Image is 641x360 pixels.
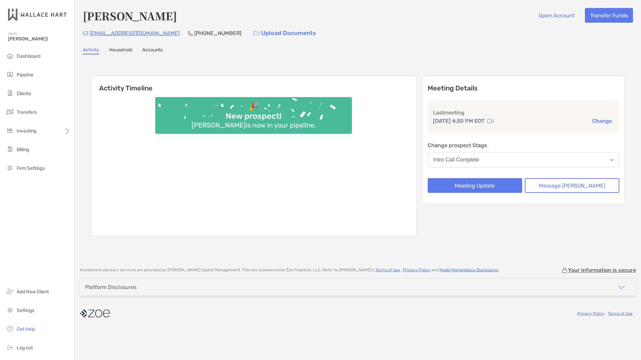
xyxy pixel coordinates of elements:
[194,29,241,37] p: [PHONE_NUMBER]
[6,164,14,172] img: firm-settings icon
[428,84,619,92] p: Meeting Details
[428,141,619,149] p: Change prospect Stage
[608,311,633,316] a: Terms of Use
[189,121,318,129] div: [PERSON_NAME] is now in your pipeline.
[585,8,633,23] button: Transfer Funds
[6,287,14,295] img: add_new_client icon
[8,36,70,42] span: [PERSON_NAME]!
[83,47,99,54] a: Activity
[6,89,14,97] img: clients icon
[142,47,163,54] a: Accounts
[6,306,14,314] img: settings icon
[17,165,45,171] span: Firm Settings
[17,72,33,78] span: Pipeline
[590,117,614,124] button: Change
[17,289,49,295] span: Add New Client
[80,306,110,321] img: company logo
[6,52,14,60] img: dashboard icon
[109,47,132,54] a: Household
[246,102,261,111] div: 🎉
[188,31,193,36] img: Phone Icon
[533,8,580,23] button: Open Account
[439,268,498,272] a: Model Marketplace Disclosures
[223,111,284,121] div: New prospect!
[91,76,416,92] h6: Activity Timeline
[85,284,137,290] div: Platform Disclosures
[17,345,33,351] span: Log out
[525,178,619,193] button: Message [PERSON_NAME]
[577,311,605,316] a: Privacy Policy
[428,152,619,167] button: Intro Call Complete
[17,326,35,332] span: Get Help
[17,91,31,96] span: Clients
[617,283,625,291] img: icon arrow
[6,70,14,78] img: pipeline icon
[6,325,14,333] img: get-help icon
[6,108,14,116] img: transfers icon
[17,128,36,134] span: Investing
[83,31,88,35] img: Email Icon
[6,126,14,134] img: investing icon
[17,147,29,152] span: Billing
[6,343,14,351] img: logout icon
[17,308,34,313] span: Settings
[610,159,614,161] img: Open dropdown arrow
[89,29,180,37] p: [EMAIL_ADDRESS][DOMAIN_NAME]
[433,108,614,117] p: Last meeting
[17,109,37,115] span: Transfers
[80,268,499,273] p: Investment advisory services are provided by [PERSON_NAME] Capital Management . This site is powe...
[6,145,14,153] img: billing icon
[375,268,400,272] a: Terms of Use
[8,3,66,27] img: Zoe Logo
[433,117,485,125] p: [DATE] 4:30 PM EDT
[568,267,636,273] p: Your information is secure
[83,8,177,23] h4: [PERSON_NAME]
[403,268,430,272] a: Privacy Policy
[17,53,40,59] span: Dashboard
[487,118,493,124] img: communication type
[254,31,259,36] img: button icon
[433,157,479,163] div: Intro Call Complete
[249,26,320,40] a: Upload Documents
[428,178,522,193] button: Meeting Update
